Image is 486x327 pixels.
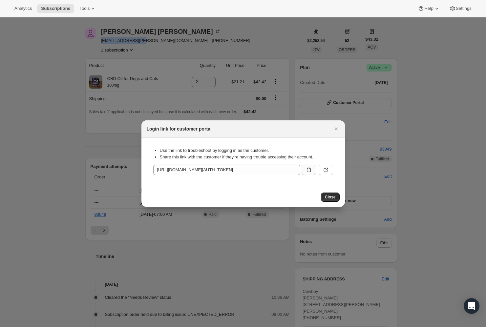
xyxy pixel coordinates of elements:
li: Share this link with the customer if they’re having trouble accessing their account. [160,154,333,160]
h2: Login link for customer portal [147,126,212,132]
span: Settings [456,6,472,11]
span: Help [424,6,433,11]
div: Open Intercom Messenger [464,298,479,314]
li: Use the link to troubleshoot by logging in as the customer. [160,147,333,154]
button: Close [332,124,341,133]
span: Analytics [14,6,32,11]
button: Settings [445,4,475,13]
button: Tools [75,4,100,13]
button: Help [414,4,444,13]
span: Subscriptions [41,6,70,11]
span: Close [325,194,336,200]
button: Subscriptions [37,4,74,13]
button: Analytics [11,4,36,13]
span: Tools [79,6,90,11]
button: Close [321,193,340,202]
